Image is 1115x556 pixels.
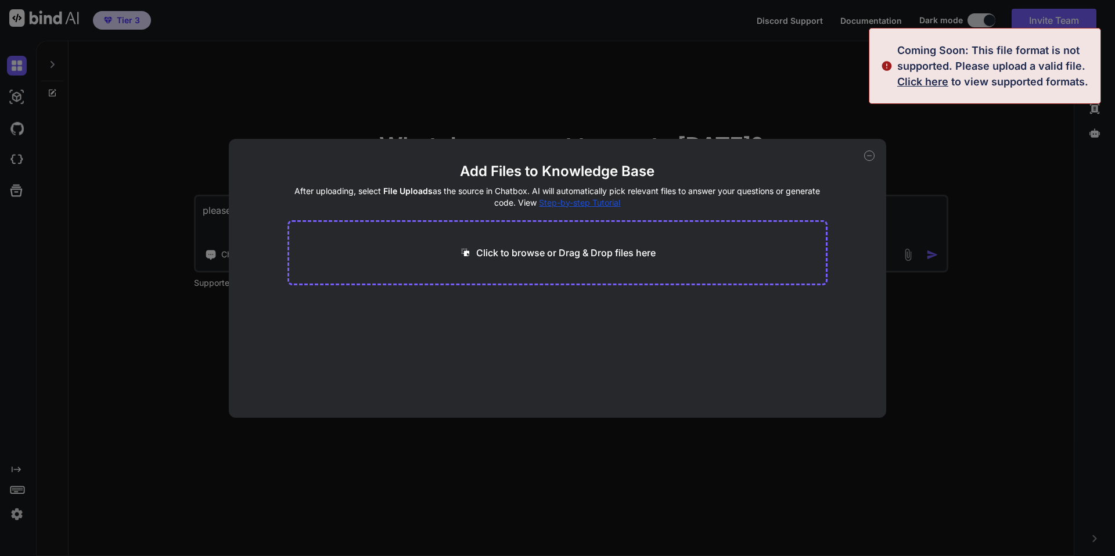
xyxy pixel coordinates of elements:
[383,186,433,196] span: File Uploads
[287,185,828,209] h4: After uploading, select as the source in Chatbox. AI will automatically pick relevant files to an...
[881,42,893,89] img: alert
[287,162,828,181] h2: Add Files to Knowledge Base
[476,246,656,260] p: Click to browse or Drag & Drop files here
[897,76,948,88] span: Click here
[539,198,620,207] span: Step-by-step Tutorial
[897,42,1094,89] div: Coming Soon: This file format is not supported. Please upload a valid file. to view supported for...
